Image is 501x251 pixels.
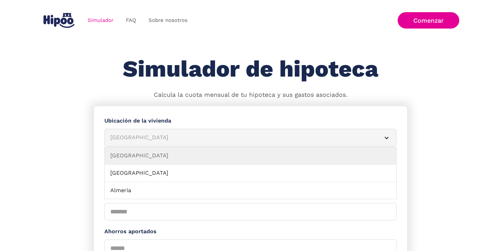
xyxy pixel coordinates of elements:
a: Simulador [81,14,120,27]
label: Ubicación de la vivienda [104,117,397,125]
a: [GEOGRAPHIC_DATA] [105,147,396,165]
a: Almeria [105,182,396,199]
label: Ahorros aportados [104,227,397,236]
a: FAQ [120,14,142,27]
h1: Simulador de hipoteca [123,56,378,82]
div: [GEOGRAPHIC_DATA] [110,133,374,142]
a: home [42,10,76,31]
a: Sobre nosotros [142,14,194,27]
a: [GEOGRAPHIC_DATA] [105,165,396,182]
nav: [GEOGRAPHIC_DATA] [104,147,397,199]
p: Calcula la cuota mensual de tu hipoteca y sus gastos asociados. [154,91,348,100]
a: Comenzar [398,12,459,29]
article: [GEOGRAPHIC_DATA] [104,129,397,147]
